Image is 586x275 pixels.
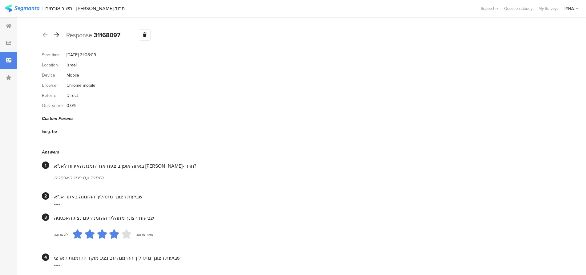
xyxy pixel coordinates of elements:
[67,72,79,78] div: Mobile
[136,232,153,237] div: מאוד מרוצה
[67,92,78,99] div: Direct
[42,82,67,89] div: Browser
[42,72,67,78] div: Device
[42,253,49,261] div: 4
[94,30,120,40] b: 31168097
[42,149,557,155] div: Answers
[564,6,574,11] div: IYHA
[42,62,67,68] div: Location
[42,102,67,109] div: Quiz score
[54,214,557,221] div: שביעות רצונך מתהליך ההזמנה עם נציג האכסניה
[42,128,52,135] div: lang:
[501,6,535,11] a: Question Library
[67,102,76,109] div: 0.0%
[42,192,49,200] div: 2
[42,115,557,122] div: Custom Params
[67,62,77,68] div: Israel
[42,161,49,169] div: 1
[54,200,557,207] div: ----
[42,52,67,58] div: Start time
[42,213,49,221] div: 3
[67,52,96,58] div: [DATE] 21:08:09
[54,162,557,169] div: באיזה אופן ביצעת את הזמנת האירוח לאנ"א [PERSON_NAME]-חרוד?
[54,261,557,269] div: ----
[42,5,43,12] div: |
[54,232,68,237] div: לא מרוצה
[5,5,39,12] img: segmanta logo
[45,6,125,11] div: משוב אורחים - [PERSON_NAME] חרוד
[54,174,557,181] div: הזמנה עם נציג האכסניה
[54,193,557,200] div: שביעות רצונך מתהליך ההזמנה באתר אנ"א
[67,82,95,89] div: Chrome mobile
[42,92,67,99] div: Referrer
[52,128,57,135] div: he
[481,4,498,13] div: Support
[66,30,92,40] span: Response
[54,254,557,261] div: שביעות רצונך מתהליך ההזמנה עם נציג מוקד ההזמנות הארצי
[535,6,561,11] a: My Surveys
